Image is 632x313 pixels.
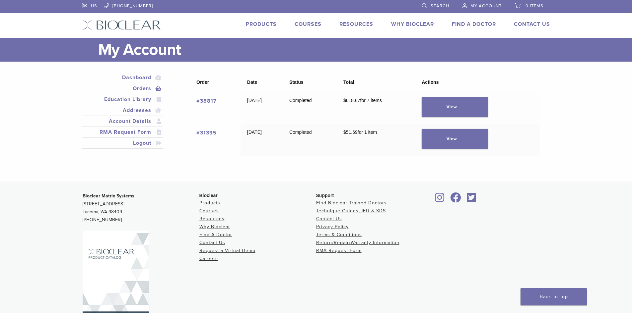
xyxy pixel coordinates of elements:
span: 51.69 [343,130,358,135]
a: Find Bioclear Trained Doctors [316,200,387,206]
a: Privacy Policy [316,224,349,230]
a: Bioclear [433,196,447,203]
a: Products [246,21,277,27]
span: Bioclear [199,193,218,198]
span: Total [343,79,354,85]
span: 618.67 [343,98,360,103]
td: Completed [283,92,337,124]
a: Find A Doctor [199,232,232,237]
a: Bioclear [448,196,463,203]
a: Why Bioclear [199,224,230,230]
a: RMA Request Form [84,128,162,136]
a: Technique Guides, IFU & SDS [316,208,386,214]
span: Date [247,79,257,85]
a: Terms & Conditions [316,232,362,237]
span: Support [316,193,334,198]
time: [DATE] [247,98,262,103]
a: Education Library [84,95,162,103]
a: Contact Us [514,21,550,27]
a: RMA Request Form [316,248,362,253]
a: Account Details [84,117,162,125]
td: Completed [283,124,337,156]
a: View order number 38817 [196,98,217,104]
a: Courses [199,208,219,214]
a: Courses [295,21,321,27]
h1: My Account [98,38,550,62]
span: Search [431,3,449,9]
span: Actions [422,79,439,85]
a: Contact Us [199,240,225,245]
img: Bioclear [82,20,161,30]
a: Careers [199,256,218,261]
a: Back To Top [521,288,587,305]
a: Find A Doctor [452,21,496,27]
span: $ [343,130,346,135]
a: Resources [339,21,373,27]
span: 0 items [526,3,543,9]
td: for 1 item [337,124,415,156]
a: View order 31395 [422,129,488,149]
a: Contact Us [316,216,342,222]
a: Dashboard [84,74,162,81]
a: View order number 31395 [196,130,217,136]
a: Addresses [84,106,162,114]
a: Request a Virtual Demo [199,248,255,253]
a: Return/Repair/Warranty Information [316,240,399,245]
a: Resources [199,216,225,222]
span: Status [289,79,304,85]
a: Orders [84,84,162,92]
strong: Bioclear Matrix Systems [83,193,134,199]
a: Bioclear [465,196,479,203]
a: Logout [84,139,162,147]
td: for 7 items [337,92,415,124]
span: $ [343,98,346,103]
span: Order [196,79,209,85]
nav: Account pages [82,72,163,157]
a: Products [199,200,220,206]
span: My Account [470,3,502,9]
time: [DATE] [247,130,262,135]
p: [STREET_ADDRESS] Tacoma, WA 98409 [PHONE_NUMBER] [83,192,199,224]
a: View order 38817 [422,97,488,117]
a: Why Bioclear [391,21,434,27]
